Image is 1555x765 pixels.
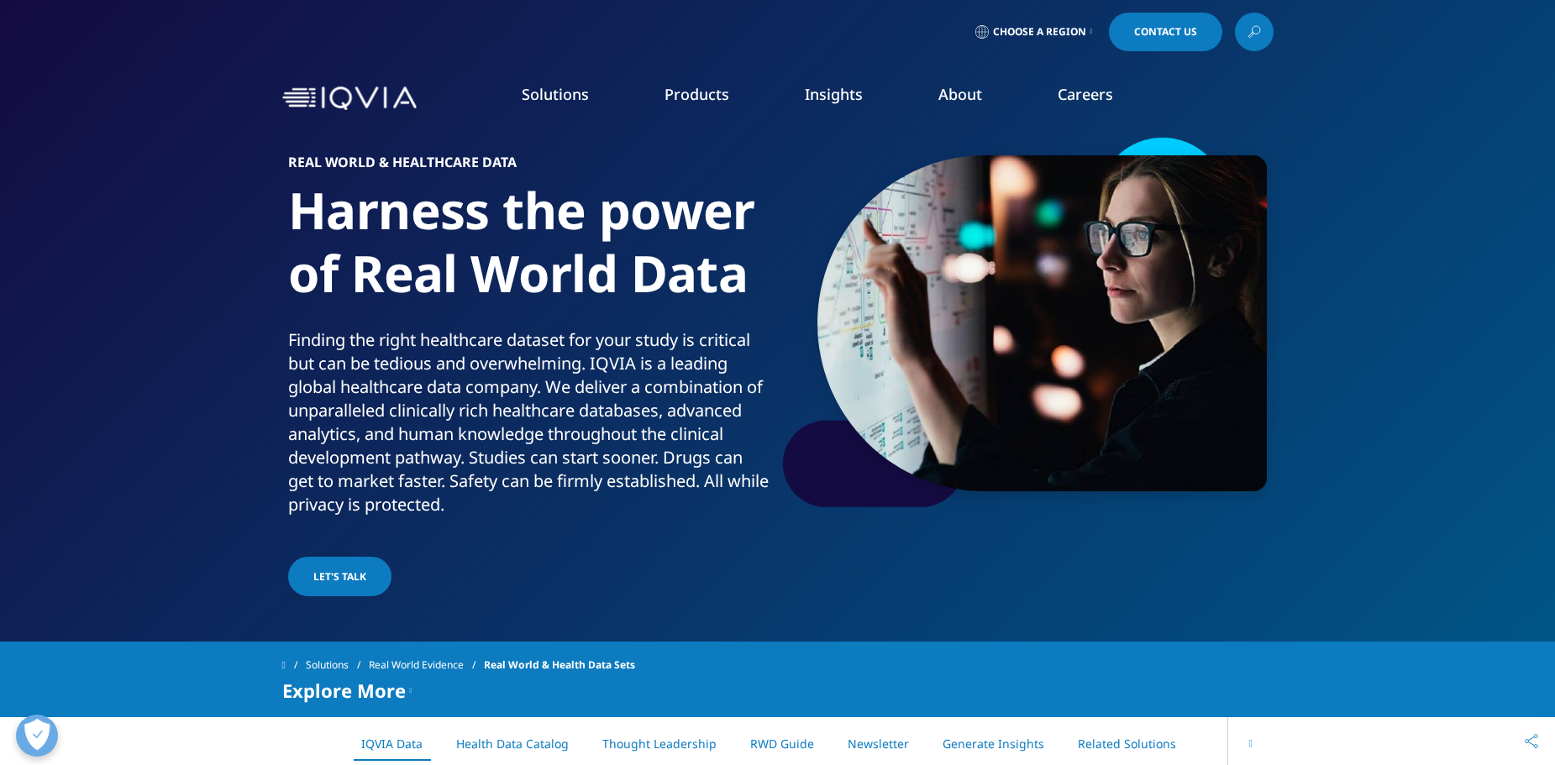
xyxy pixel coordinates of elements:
a: Real World Evidence [369,650,484,680]
a: About [938,84,982,104]
a: Careers [1058,84,1113,104]
span: Let's Talk [313,569,366,584]
a: Generate Insights [943,736,1044,752]
a: Let's Talk [288,557,391,596]
a: Newsletter [848,736,909,752]
a: Health Data Catalog [456,736,569,752]
span: Choose a Region [993,25,1086,39]
p: Finding the right healthcare dataset for your study is critical but can be tedious and overwhelmi... [288,328,771,527]
a: Related Solutions [1078,736,1176,752]
a: Solutions [522,84,589,104]
img: 2054_young-woman-touching-big-digital-monitor.jpg [817,155,1267,491]
nav: Primary [423,59,1274,138]
a: Explore More [1210,736,1284,752]
span: Contact Us [1134,27,1197,37]
a: RWD Guide [750,736,814,752]
button: Otwórz Preferencje [16,715,58,757]
h6: Real World & Healthcare Data [288,155,771,179]
span: Real World & Health Data Sets [484,650,635,680]
img: IQVIA Healthcare Information Technology and Pharma Clinical Research Company [282,86,417,111]
a: Solutions [306,650,369,680]
h1: Harness the power of Real World Data [288,179,771,328]
a: Insights [805,84,863,104]
a: IQVIA Data [361,736,423,752]
span: Explore More [282,680,406,700]
a: Contact Us [1109,13,1222,51]
a: Thought Leadership [602,736,717,752]
a: Products [665,84,729,104]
